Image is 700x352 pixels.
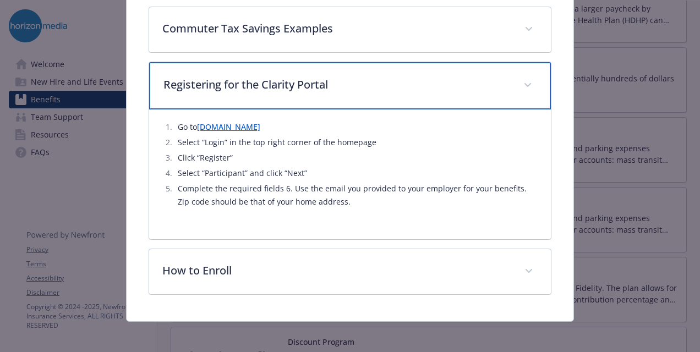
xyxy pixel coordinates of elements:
div: Commuter Tax Savings Examples [149,7,551,52]
a: [DOMAIN_NAME] [197,122,260,132]
li: Complete the required fields 6. Use the email you provided to your employer for your benefits. Zi... [174,182,538,208]
p: How to Enroll [162,262,511,279]
p: Commuter Tax Savings Examples [162,20,511,37]
div: How to Enroll [149,249,551,294]
div: Registering for the Clarity Portal [149,62,551,109]
li: Select “Login” in the top right corner of the homepage [174,136,538,149]
div: Registering for the Clarity Portal [149,109,551,239]
p: Registering for the Clarity Portal [163,76,510,93]
li: Select “Participant” and click “Next” [174,167,538,180]
li: Click “Register” [174,151,538,164]
li: Go to [174,120,538,134]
